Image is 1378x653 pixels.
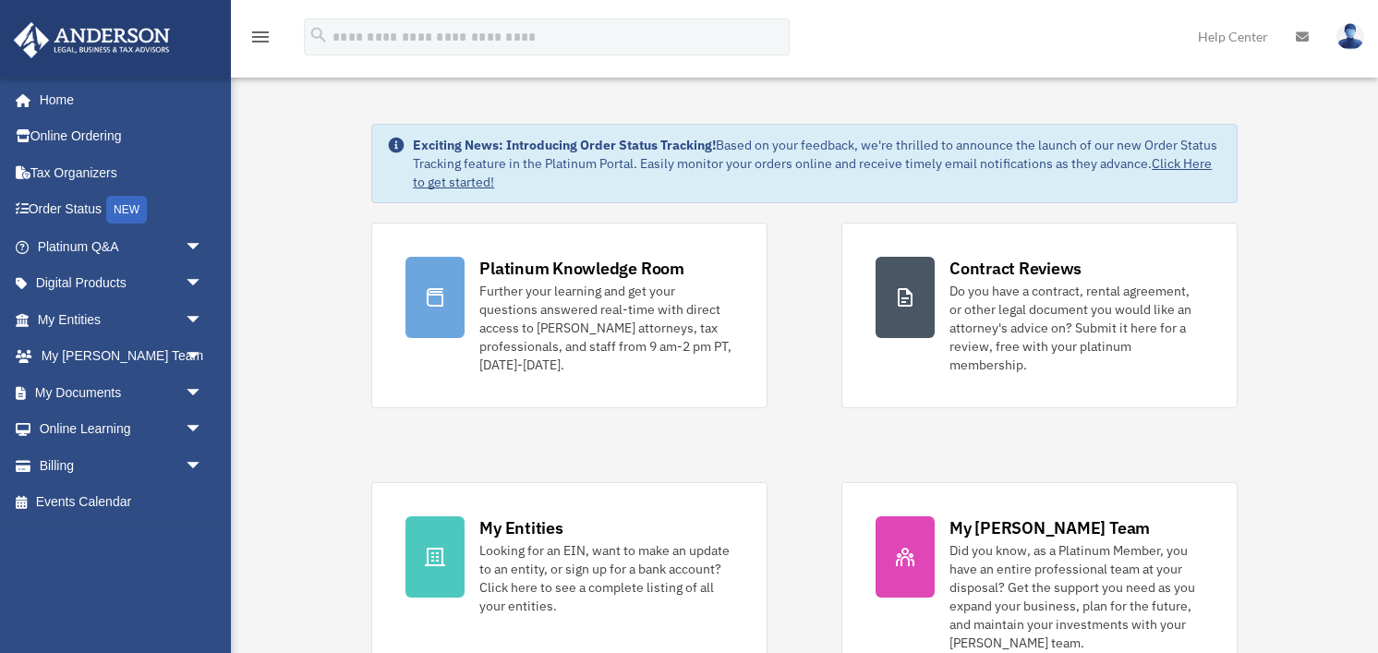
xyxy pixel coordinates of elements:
[841,223,1238,408] a: Contract Reviews Do you have a contract, rental agreement, or other legal document you would like...
[479,541,733,615] div: Looking for an EIN, want to make an update to an entity, or sign up for a bank account? Click her...
[13,81,222,118] a: Home
[185,338,222,376] span: arrow_drop_down
[13,411,231,448] a: Online Learningarrow_drop_down
[13,154,231,191] a: Tax Organizers
[185,228,222,266] span: arrow_drop_down
[106,196,147,224] div: NEW
[949,516,1150,539] div: My [PERSON_NAME] Team
[413,137,716,153] strong: Exciting News: Introducing Order Status Tracking!
[479,282,733,374] div: Further your learning and get your questions answered real-time with direct access to [PERSON_NAM...
[13,301,231,338] a: My Entitiesarrow_drop_down
[13,338,231,375] a: My [PERSON_NAME] Teamarrow_drop_down
[185,447,222,485] span: arrow_drop_down
[413,136,1222,191] div: Based on your feedback, we're thrilled to announce the launch of our new Order Status Tracking fe...
[949,282,1203,374] div: Do you have a contract, rental agreement, or other legal document you would like an attorney's ad...
[13,374,231,411] a: My Documentsarrow_drop_down
[185,301,222,339] span: arrow_drop_down
[13,447,231,484] a: Billingarrow_drop_down
[949,541,1203,652] div: Did you know, as a Platinum Member, you have an entire professional team at your disposal? Get th...
[479,516,562,539] div: My Entities
[249,26,272,48] i: menu
[185,411,222,449] span: arrow_drop_down
[185,265,222,303] span: arrow_drop_down
[13,484,231,521] a: Events Calendar
[371,223,768,408] a: Platinum Knowledge Room Further your learning and get your questions answered real-time with dire...
[1336,23,1364,50] img: User Pic
[13,265,231,302] a: Digital Productsarrow_drop_down
[308,25,329,45] i: search
[8,22,175,58] img: Anderson Advisors Platinum Portal
[249,32,272,48] a: menu
[479,257,684,280] div: Platinum Knowledge Room
[185,374,222,412] span: arrow_drop_down
[13,191,231,229] a: Order StatusNEW
[13,118,231,155] a: Online Ordering
[413,155,1212,190] a: Click Here to get started!
[949,257,1082,280] div: Contract Reviews
[13,228,231,265] a: Platinum Q&Aarrow_drop_down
